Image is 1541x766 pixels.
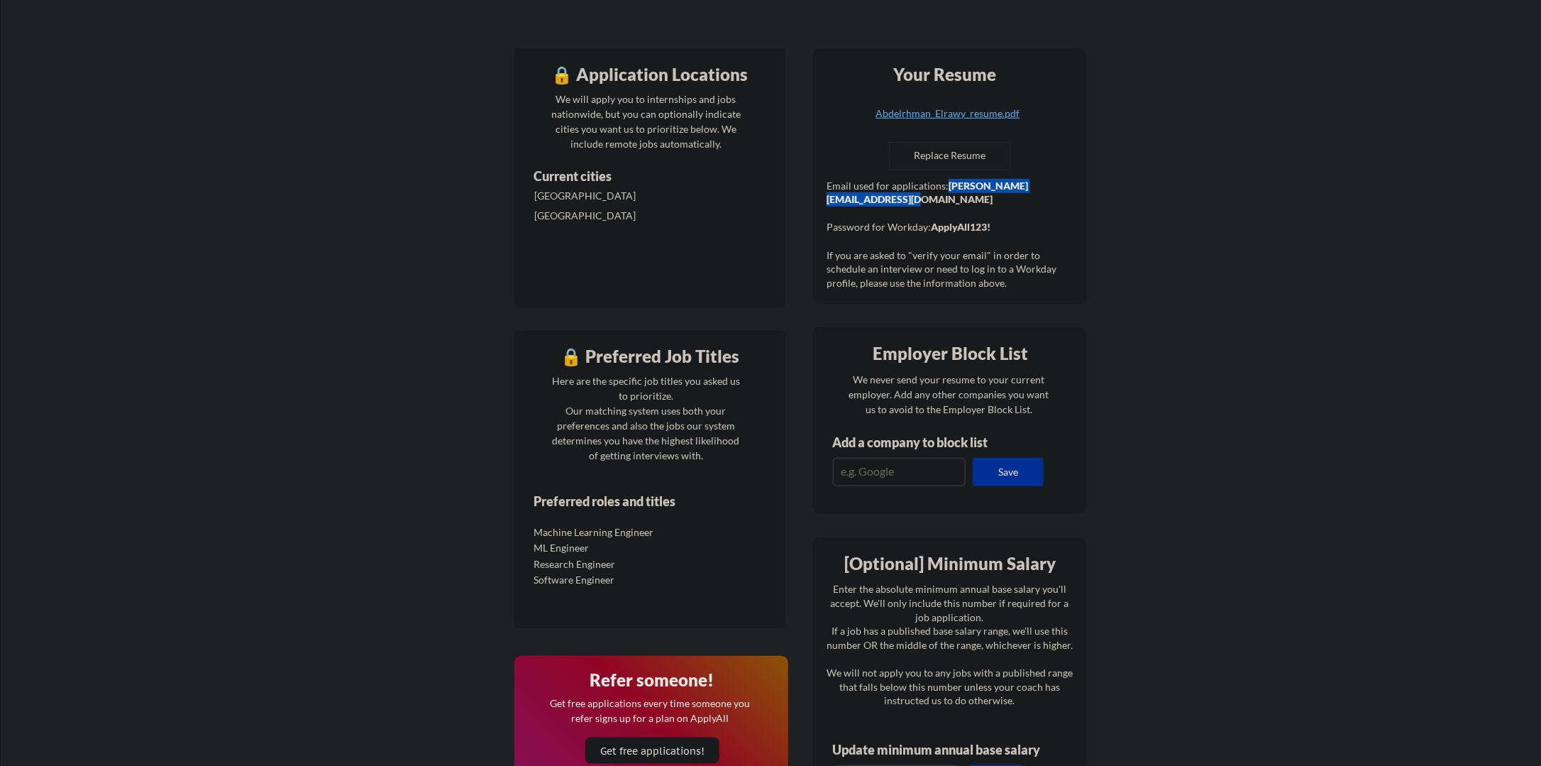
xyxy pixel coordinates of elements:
[832,743,1045,756] div: Update minimum annual base salary
[518,348,782,365] div: 🔒 Preferred Job Titles
[832,436,1010,449] div: Add a company to block list
[818,555,1082,572] div: [Optional] Minimum Salary
[585,738,719,764] button: Get free applications!
[827,582,1073,707] div: Enter the absolute minimum annual base salary you'll accept. We'll only include this number if re...
[827,179,1077,290] div: Email used for applications: Password for Workday: If you are asked to "verify your email" in ord...
[848,372,1050,417] div: We never send your resume to your current employer. Add any other companies you want us to avoid ...
[534,525,683,540] div: Machine Learning Engineer
[863,109,1032,131] a: Abdelrhman_Elrawy_resume.pdf
[518,66,782,83] div: 🔒 Application Locations
[863,109,1032,119] div: Abdelrhman_Elrawy_resume.pdf
[534,189,684,203] div: [GEOGRAPHIC_DATA]
[973,458,1044,486] button: Save
[548,373,744,463] div: Here are the specific job titles you asked us to prioritize. Our matching system uses both your p...
[534,541,683,555] div: ML Engineer
[931,221,990,233] strong: ApplyAll123!
[534,209,684,223] div: [GEOGRAPHIC_DATA]
[520,672,784,689] div: Refer someone!
[534,495,727,508] div: Preferred roles and titles
[549,696,751,726] div: Get free applications every time someone you refer signs up for a plan on ApplyAll
[534,573,683,587] div: Software Engineer
[534,170,730,182] div: Current cities
[819,345,1083,362] div: Employer Block List
[548,92,744,151] div: We will apply you to internships and jobs nationwide, but you can optionally indicate cities you ...
[875,66,1015,83] div: Your Resume
[534,557,683,571] div: Research Engineer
